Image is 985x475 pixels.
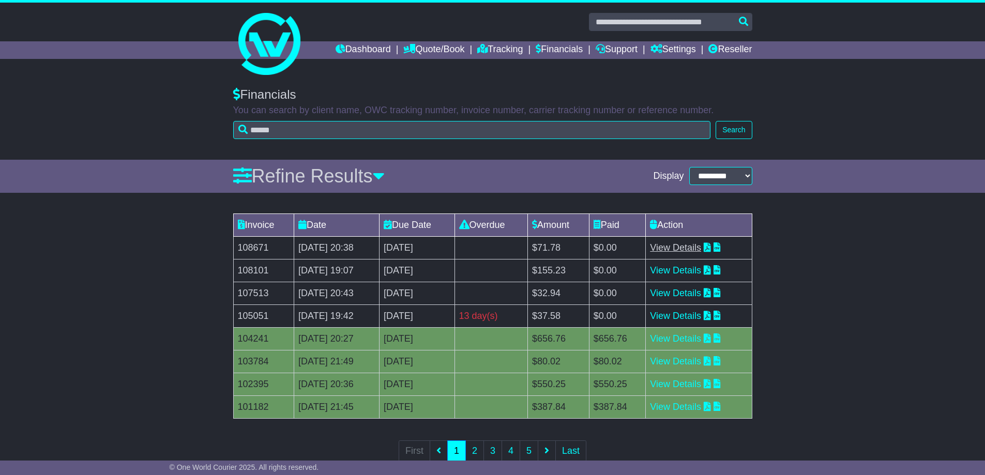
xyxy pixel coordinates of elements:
[233,259,294,282] td: 108101
[459,309,523,323] div: 13 day(s)
[650,41,696,59] a: Settings
[380,395,454,418] td: [DATE]
[555,440,586,462] a: Last
[650,242,701,253] a: View Details
[589,259,646,282] td: $0.00
[650,356,701,366] a: View Details
[233,327,294,350] td: 104241
[528,327,589,350] td: $656.76
[170,463,319,471] span: © One World Courier 2025. All rights reserved.
[528,395,589,418] td: $387.84
[465,440,484,462] a: 2
[477,41,523,59] a: Tracking
[336,41,391,59] a: Dashboard
[294,373,379,395] td: [DATE] 20:36
[233,87,752,102] div: Financials
[403,41,464,59] a: Quote/Book
[528,236,589,259] td: $71.78
[528,259,589,282] td: $155.23
[528,213,589,236] td: Amount
[233,373,294,395] td: 102395
[528,373,589,395] td: $550.25
[233,395,294,418] td: 101182
[447,440,466,462] a: 1
[589,213,646,236] td: Paid
[294,395,379,418] td: [DATE] 21:45
[380,259,454,282] td: [DATE]
[650,333,701,344] a: View Details
[483,440,502,462] a: 3
[454,213,527,236] td: Overdue
[380,213,454,236] td: Due Date
[589,282,646,304] td: $0.00
[380,236,454,259] td: [DATE]
[708,41,752,59] a: Reseller
[589,304,646,327] td: $0.00
[233,350,294,373] td: 103784
[650,379,701,389] a: View Details
[380,327,454,350] td: [DATE]
[653,171,684,182] span: Display
[233,165,385,187] a: Refine Results
[380,350,454,373] td: [DATE]
[589,373,646,395] td: $550.25
[233,236,294,259] td: 108671
[589,327,646,350] td: $656.76
[380,304,454,327] td: [DATE]
[650,265,701,275] a: View Details
[596,41,638,59] a: Support
[520,440,538,462] a: 5
[294,282,379,304] td: [DATE] 20:43
[233,282,294,304] td: 107513
[528,282,589,304] td: $32.94
[233,105,752,116] p: You can search by client name, OWC tracking number, invoice number, carrier tracking number or re...
[589,395,646,418] td: $387.84
[380,282,454,304] td: [DATE]
[650,288,701,298] a: View Details
[650,402,701,412] a: View Details
[536,41,583,59] a: Financials
[294,236,379,259] td: [DATE] 20:38
[502,440,520,462] a: 4
[233,304,294,327] td: 105051
[528,304,589,327] td: $37.58
[233,213,294,236] td: Invoice
[650,311,701,321] a: View Details
[528,350,589,373] td: $80.02
[294,259,379,282] td: [DATE] 19:07
[294,304,379,327] td: [DATE] 19:42
[380,373,454,395] td: [DATE]
[589,236,646,259] td: $0.00
[294,350,379,373] td: [DATE] 21:49
[716,121,752,139] button: Search
[294,213,379,236] td: Date
[294,327,379,350] td: [DATE] 20:27
[589,350,646,373] td: $80.02
[646,213,752,236] td: Action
